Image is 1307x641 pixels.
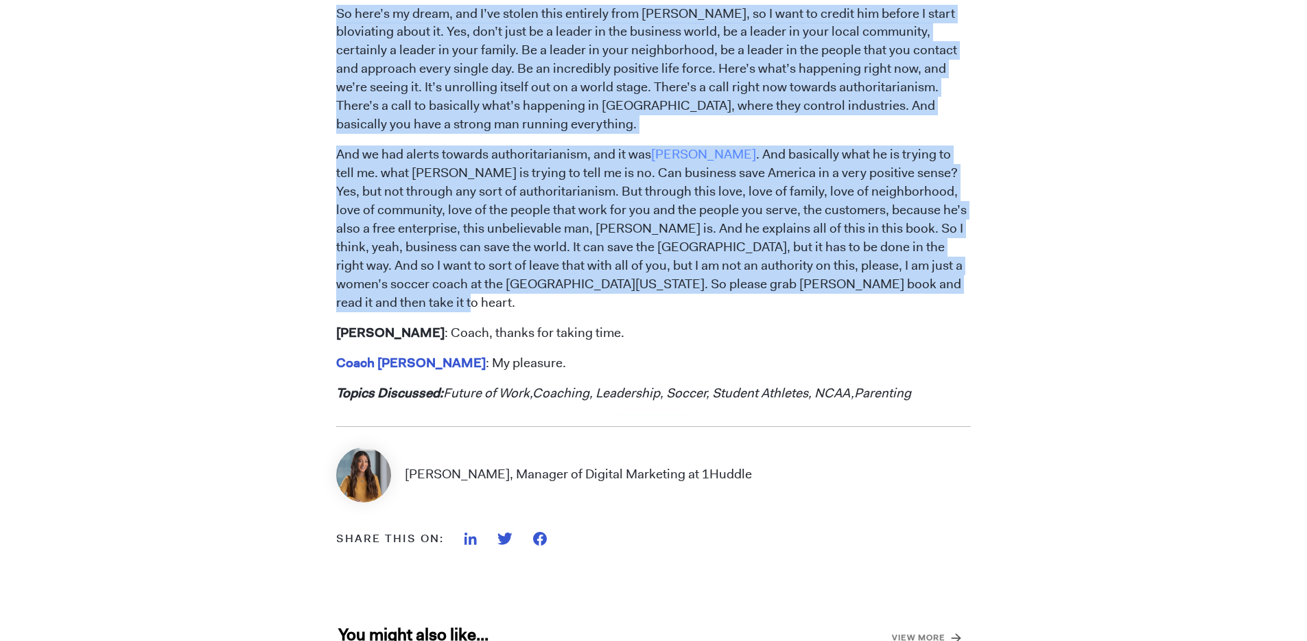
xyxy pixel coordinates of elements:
[336,531,444,547] div: Share this on:
[497,533,513,545] img: Twitter
[336,354,971,373] p: : My pleasure.
[443,384,911,401] em: Future of Work,
[336,384,443,401] em: Topics Discussed:
[532,384,911,401] em: Coaching, Leadership, Soccer, Student Athletes, NCAA,
[651,145,756,163] a: [PERSON_NAME]
[336,324,445,341] strong: [PERSON_NAME]
[336,324,971,342] p: : Coach, thanks for taking time.
[464,533,477,545] img: Linkedin
[336,145,971,312] p: And we had alerts towards authoritarianism, and it was . And basically what he is trying to tell ...
[336,354,486,371] mark: Coach [PERSON_NAME]
[336,5,971,135] p: So here’s my dream, and I’ve stolen this entirely from [PERSON_NAME], so I want to credit him bef...
[854,384,911,401] em: Parenting
[533,532,547,546] img: Facebook
[405,465,752,484] p: [PERSON_NAME], Manager of Digital Marketing at 1Huddle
